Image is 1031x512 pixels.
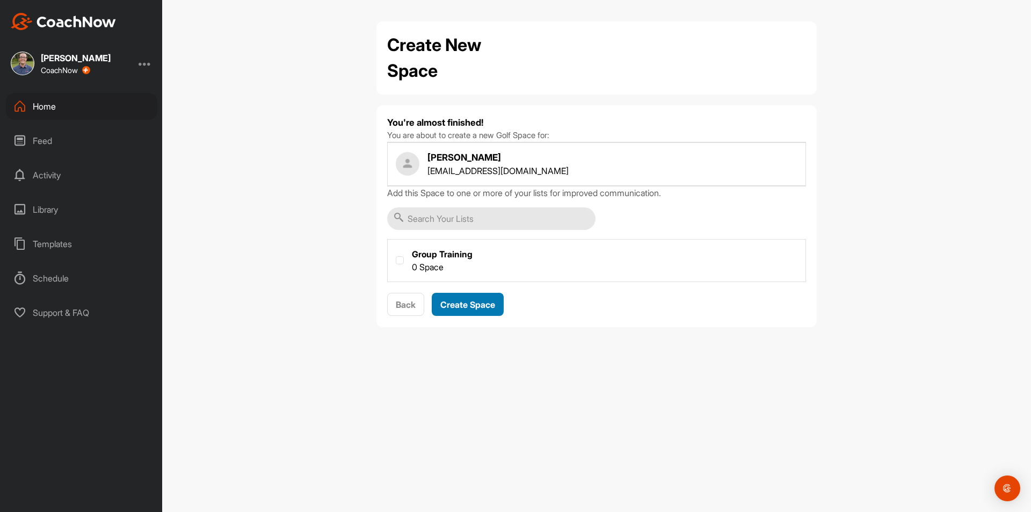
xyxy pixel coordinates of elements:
[387,129,806,142] p: You are about to create a new Golf Space for:
[432,293,504,316] button: Create Space
[387,186,806,199] p: Add this Space to one or more of your lists for improved communication.
[11,13,116,30] img: CoachNow
[396,299,416,310] span: Back
[6,162,157,189] div: Activity
[387,293,424,316] button: Back
[41,54,111,62] div: [PERSON_NAME]
[41,66,90,75] div: CoachNow
[6,265,157,292] div: Schedule
[427,164,569,177] p: [EMAIL_ADDRESS][DOMAIN_NAME]
[427,151,569,164] h4: [PERSON_NAME]
[387,207,596,230] input: Search Your Lists
[994,475,1020,501] div: Open Intercom Messenger
[6,127,157,154] div: Feed
[11,52,34,75] img: square_6c55294fa640ad56a0c732611fbcb6d8.jpg
[6,230,157,257] div: Templates
[6,196,157,223] div: Library
[387,116,806,129] h4: You're almost finished!
[396,152,419,176] img: user
[6,93,157,120] div: Home
[440,299,495,310] span: Create Space
[6,299,157,326] div: Support & FAQ
[387,32,532,84] h2: Create New Space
